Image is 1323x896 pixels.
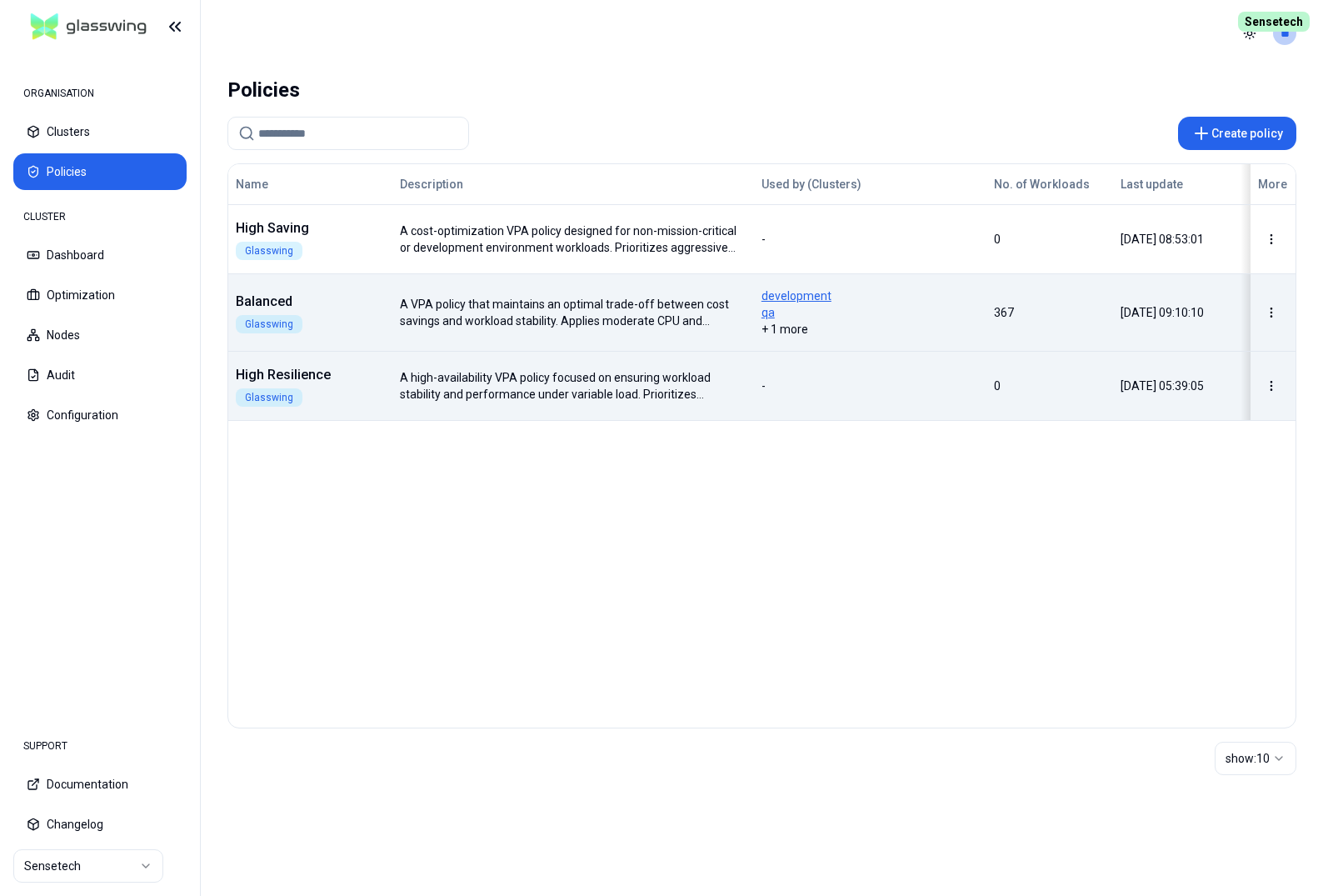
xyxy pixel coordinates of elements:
button: Audit [13,357,187,393]
div: Used by (Clusters) [761,176,975,193]
button: Create policy [1178,117,1296,150]
div: SUPPORT [13,729,187,763]
button: Policies [13,153,187,190]
button: Dashboard [13,237,187,273]
div: 367 [994,304,1106,321]
button: Last update [1121,168,1183,201]
div: 0 [994,378,1106,394]
button: Clusters [13,113,187,150]
div: 0 [994,231,1106,248]
span: Sensetech [1238,12,1310,32]
button: Documentation [13,766,187,803]
div: High Resilience [236,365,382,385]
div: Glasswing [236,242,302,260]
button: Optimization [13,277,187,313]
div: ORGANISATION [13,77,187,110]
img: GlassWing [24,8,153,47]
div: + 1 more [761,288,979,338]
div: A cost-optimization VPA policy designed for non-mission-critical or development environment workl... [400,223,746,256]
div: No. of Workloads [994,176,1090,193]
div: Balanced [236,292,382,312]
button: Name [236,168,268,201]
span: development [761,288,979,304]
span: qa [761,304,979,321]
button: Changelog [13,806,187,843]
div: [DATE] 05:39:05 [1121,378,1233,394]
div: A VPA policy that maintains an optimal trade-off between cost savings and workload stability. App... [400,296,746,329]
div: Description [400,176,720,193]
button: Nodes [13,317,187,353]
div: Glasswing [236,388,302,407]
p: - [761,231,979,248]
button: Configuration [13,397,187,433]
div: Policies [227,73,300,107]
div: CLUSTER [13,200,187,233]
div: High Saving [236,218,382,238]
div: A high-availability VPA policy focused on ensuring workload stability and performance under varia... [400,369,746,403]
div: Glasswing [236,315,302,333]
p: - [761,378,979,394]
div: More [1258,176,1288,193]
div: [DATE] 09:10:10 [1121,304,1233,321]
div: [DATE] 08:53:01 [1121,231,1233,248]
